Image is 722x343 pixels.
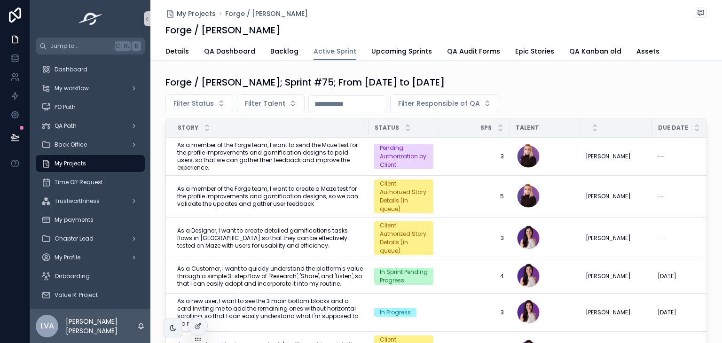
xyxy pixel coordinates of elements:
[36,193,145,210] a: Trustworthiness
[636,43,659,62] a: Assets
[516,124,539,132] span: Talent
[374,221,433,255] a: Client Authorized Story Details (in queue)
[658,309,717,316] a: [DATE]
[177,185,363,208] a: As a member of the Forge team, I want to create a Maze test for the profile improvements and gami...
[36,249,145,266] a: My Profile
[445,234,504,242] span: 3
[270,47,298,56] span: Backlog
[36,38,145,55] button: Jump to...CtrlK
[30,55,150,309] div: scrollable content
[165,76,445,89] h1: Forge / [PERSON_NAME]; Sprint #75; From [DATE] to [DATE]
[36,287,145,304] a: Value R. Project
[380,308,411,317] div: In Progress
[480,124,492,132] span: SPs
[36,80,145,97] a: My workflow
[165,43,189,62] a: Details
[380,221,428,255] div: Client Authorized Story Details (in queue)
[36,117,145,134] a: QA Path
[55,216,94,224] span: My payments
[165,47,189,56] span: Details
[374,144,433,169] a: Pending Authorization by Client
[36,230,145,247] a: Chapter Lead
[371,43,432,62] a: Upcoming Sprints
[658,153,664,160] span: --
[586,273,631,280] span: [PERSON_NAME]
[36,136,145,153] a: Back Office
[245,99,285,108] span: Filter Talent
[55,179,103,186] span: Time Off Request
[55,291,98,299] span: Value R. Project
[314,47,356,56] span: Active Sprint
[36,99,145,116] a: PO Path
[55,66,87,73] span: Dashboard
[569,47,621,56] span: QA Kanban old
[40,320,54,332] span: LVA
[177,141,363,171] a: As a member of the Forge team, I want to send the Maze test for the profile improvements and gami...
[173,99,214,108] span: Filter Status
[586,193,646,200] a: [PERSON_NAME]
[36,268,145,285] a: Onboarding
[55,273,90,280] span: Onboarding
[398,99,480,108] span: Filter Responsible of QA
[165,94,233,112] button: Select Button
[445,153,504,160] a: 3
[76,11,105,26] img: App logo
[374,179,433,213] a: Client Authorized Story Details (in queue)
[55,85,89,92] span: My workflow
[586,234,631,242] span: [PERSON_NAME]
[314,43,356,61] a: Active Sprint
[636,47,659,56] span: Assets
[270,43,298,62] a: Backlog
[374,268,433,285] a: In Sprint Pending Progress
[177,227,363,249] a: As a Designer, I want to create detailed gamifications tasks flows in [GEOGRAPHIC_DATA] so that t...
[445,193,504,200] span: 5
[445,273,504,280] a: 4
[177,265,363,288] a: As a Customer, I want to quickly understand the platform's value through a simple 3-step flow of ...
[658,234,717,242] a: --
[55,122,77,130] span: QA Path
[380,268,428,285] div: In Sprint Pending Progress
[447,47,500,56] span: QA Audit Forms
[447,43,500,62] a: QA Audit Forms
[36,61,145,78] a: Dashboard
[55,103,76,111] span: PO Path
[55,254,80,261] span: My Profile
[36,211,145,228] a: My payments
[177,297,363,327] a: As a new user, I want to see the 3 main bottom blocks and a card inviting me to add the remaining...
[658,193,717,200] a: --
[586,234,646,242] a: [PERSON_NAME]
[374,308,433,317] a: In Progress
[237,94,305,112] button: Select Button
[55,197,100,205] span: Trustworthiness
[115,41,131,51] span: Ctrl
[586,153,646,160] a: [PERSON_NAME]
[658,273,676,280] span: [DATE]
[55,235,94,242] span: Chapter Lead
[515,43,554,62] a: Epic Stories
[371,47,432,56] span: Upcoming Sprints
[55,141,87,148] span: Back Office
[586,309,631,316] span: [PERSON_NAME]
[177,9,216,18] span: My Projects
[36,155,145,172] a: My Projects
[658,193,664,200] span: --
[50,42,111,50] span: Jump to...
[658,309,676,316] span: [DATE]
[586,153,631,160] span: [PERSON_NAME]
[658,124,688,132] span: Due Date
[66,317,137,335] p: [PERSON_NAME] [PERSON_NAME]
[375,124,399,132] span: Status
[36,174,145,191] a: Time Off Request
[586,193,631,200] span: [PERSON_NAME]
[165,9,216,18] a: My Projects
[586,273,646,280] a: [PERSON_NAME]
[658,273,717,280] a: [DATE]
[380,144,428,169] div: Pending Authorization by Client
[658,234,664,242] span: --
